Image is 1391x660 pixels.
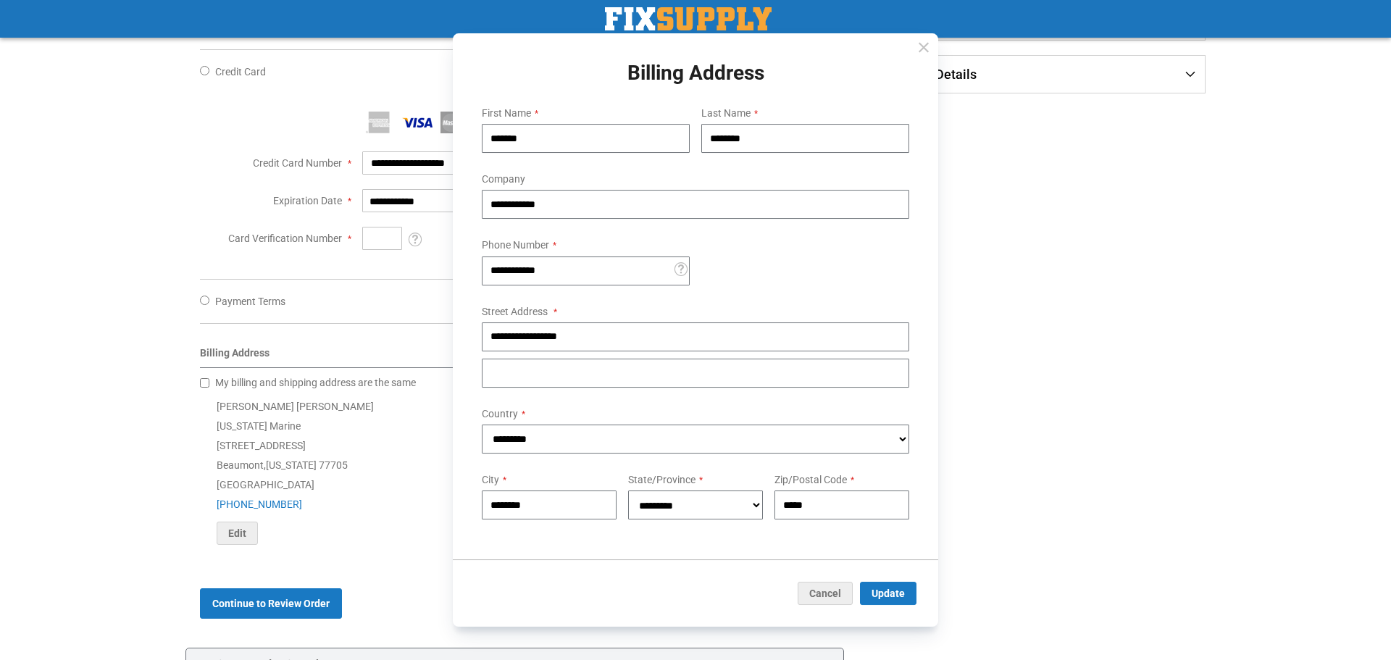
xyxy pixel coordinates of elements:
[228,233,342,244] span: Card Verification Number
[200,346,830,368] div: Billing Address
[212,598,330,609] span: Continue to Review Order
[605,7,772,30] a: store logo
[215,296,285,307] span: Payment Terms
[701,107,751,119] span: Last Name
[362,112,396,133] img: American Express
[628,474,695,485] span: State/Province
[605,7,772,30] img: Fix Industrial Supply
[482,474,499,485] span: City
[200,397,830,545] div: [PERSON_NAME] [PERSON_NAME] [US_STATE] Marine [STREET_ADDRESS] Beaumont , 77705 [GEOGRAPHIC_DATA]
[872,588,905,599] span: Update
[482,306,548,317] span: Street Address
[809,588,841,599] span: Cancel
[217,522,258,545] button: Edit
[228,527,246,539] span: Edit
[215,377,416,388] span: My billing and shipping address are the same
[200,588,342,619] button: Continue to Review Order
[215,66,266,78] span: Credit Card
[440,112,474,133] img: MasterCard
[482,107,531,119] span: First Name
[253,157,342,169] span: Credit Card Number
[273,195,342,206] span: Expiration Date
[774,474,847,485] span: Zip/Postal Code
[482,408,518,419] span: Country
[266,459,317,471] span: [US_STATE]
[798,582,853,605] button: Cancel
[860,582,916,605] button: Update
[217,498,302,510] a: [PHONE_NUMBER]
[482,173,525,185] span: Company
[482,239,549,251] span: Phone Number
[470,62,921,85] h1: Billing Address
[401,112,435,133] img: Visa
